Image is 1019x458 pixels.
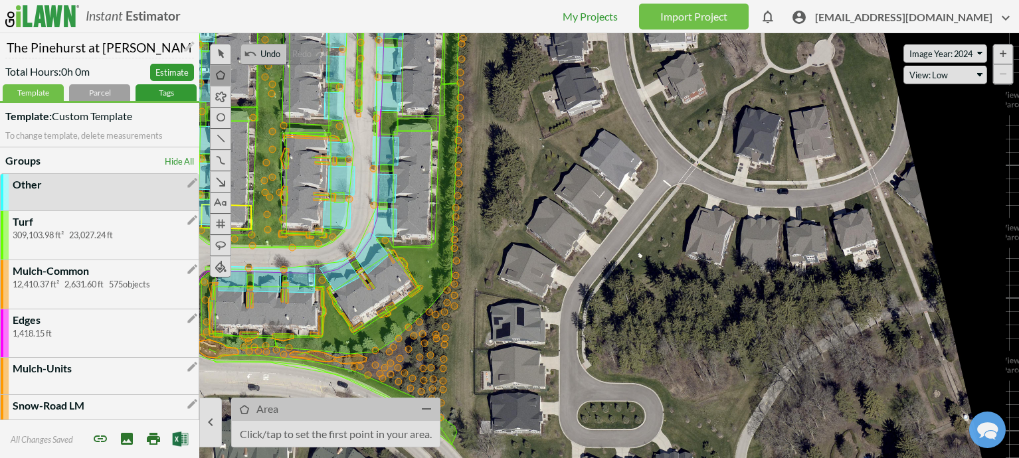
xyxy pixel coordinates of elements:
[13,214,33,229] p: Turf
[203,411,219,434] i: 
[186,398,199,410] i: 
[85,360,198,382] a: Contact Us Directly
[69,84,130,101] div: Parcel
[13,360,72,376] p: Mulch-Units
[183,38,196,55] i: Edit Name
[33,10,249,23] div: Contact Us
[86,8,123,23] i: Instant
[11,434,73,445] span: All Changes Saved
[110,32,145,66] img: Josh
[5,110,52,122] strong: Template:
[13,263,89,278] p: Mulch-Common
[244,47,257,60] i: 
[199,398,222,447] button: 
[138,32,173,66] img: Chris Ascolese
[186,312,199,325] i: 
[993,44,1013,64] div: Zoom In
[13,279,64,289] span: 12,410.37 ft²
[5,129,194,142] p: To change template, delete measurements
[64,279,109,289] span: 2,631.60 ft
[5,154,41,167] b: Groups
[119,431,135,447] i: Save Image
[27,150,254,163] div: Find the answers you need
[5,5,79,27] img: logo_ilawn-fc6f26f1d8ad70084f1b6503d5cbc38ca19f1e498b32431160afa0085547e742.svg
[13,312,41,327] p: Edges
[172,431,189,447] img: Export to Excel
[993,64,1013,84] div: Zoom Out
[259,48,283,59] span: Undo
[186,177,199,189] i: 
[69,230,118,240] span: 23,027.24 ft
[415,401,437,417] i: 
[186,360,199,373] i: 
[150,64,194,82] a: Estimate
[639,3,749,29] a: Import Project
[240,44,286,65] button:  Undo
[563,10,618,23] a: My Projects
[5,64,90,84] span: Total Hours: 0h 0m
[165,153,194,168] a: Hide All
[13,230,69,240] span: 309,103.98 ft²
[13,398,84,413] p: Snow-Road LM
[27,169,254,194] input: Search our FAQ
[13,328,57,339] span: 1,418.15 ft
[92,431,108,447] span: Share project
[815,10,1014,31] span: [EMAIL_ADDRESS][DOMAIN_NAME]
[109,279,155,289] span: 575 objects
[5,33,194,58] input: Name Your Project
[100,78,182,88] span: Away until [DATE]
[145,431,161,447] i: Print Map
[186,214,199,226] i: 
[999,66,1007,81] span: −
[126,8,181,23] b: Estimator
[186,263,199,275] i: 
[232,421,440,447] p: Click/tap to set the first point in your area.
[13,177,42,192] p: Other
[136,84,197,101] div: Tags
[969,412,1006,448] div: Chat widget toggle
[256,401,278,416] p: Area
[791,10,807,26] i: 
[237,171,254,178] button: Search our FAQ
[5,108,132,123] span: Custom Template
[3,84,64,101] div: Template
[999,46,1007,61] span: +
